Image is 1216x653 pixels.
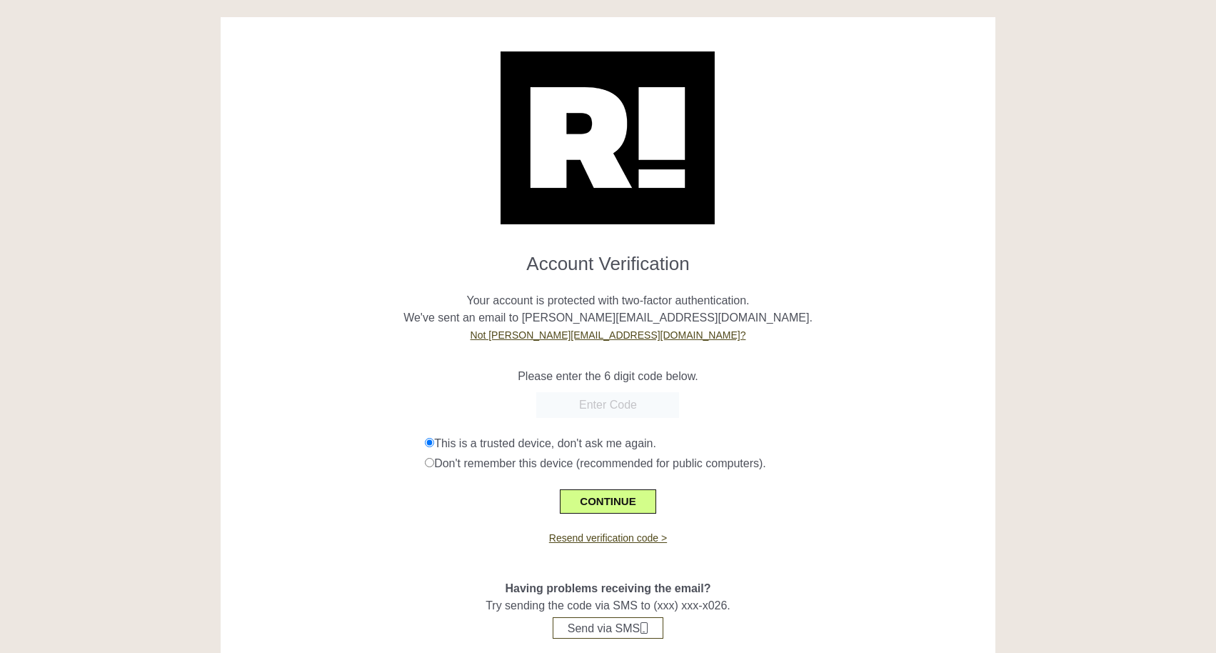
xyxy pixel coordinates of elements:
[560,489,655,514] button: CONTINUE
[471,329,746,341] a: Not [PERSON_NAME][EMAIL_ADDRESS][DOMAIN_NAME]?
[501,51,715,224] img: Retention.com
[536,392,679,418] input: Enter Code
[505,582,710,594] span: Having problems receiving the email?
[425,455,985,472] div: Don't remember this device (recommended for public computers).
[553,617,663,639] button: Send via SMS
[231,275,985,344] p: Your account is protected with two-factor authentication. We've sent an email to [PERSON_NAME][EM...
[425,435,985,452] div: This is a trusted device, don't ask me again.
[231,546,985,639] div: Try sending the code via SMS to (xxx) xxx-x026.
[231,368,985,385] p: Please enter the 6 digit code below.
[231,241,985,275] h1: Account Verification
[549,532,667,544] a: Resend verification code >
